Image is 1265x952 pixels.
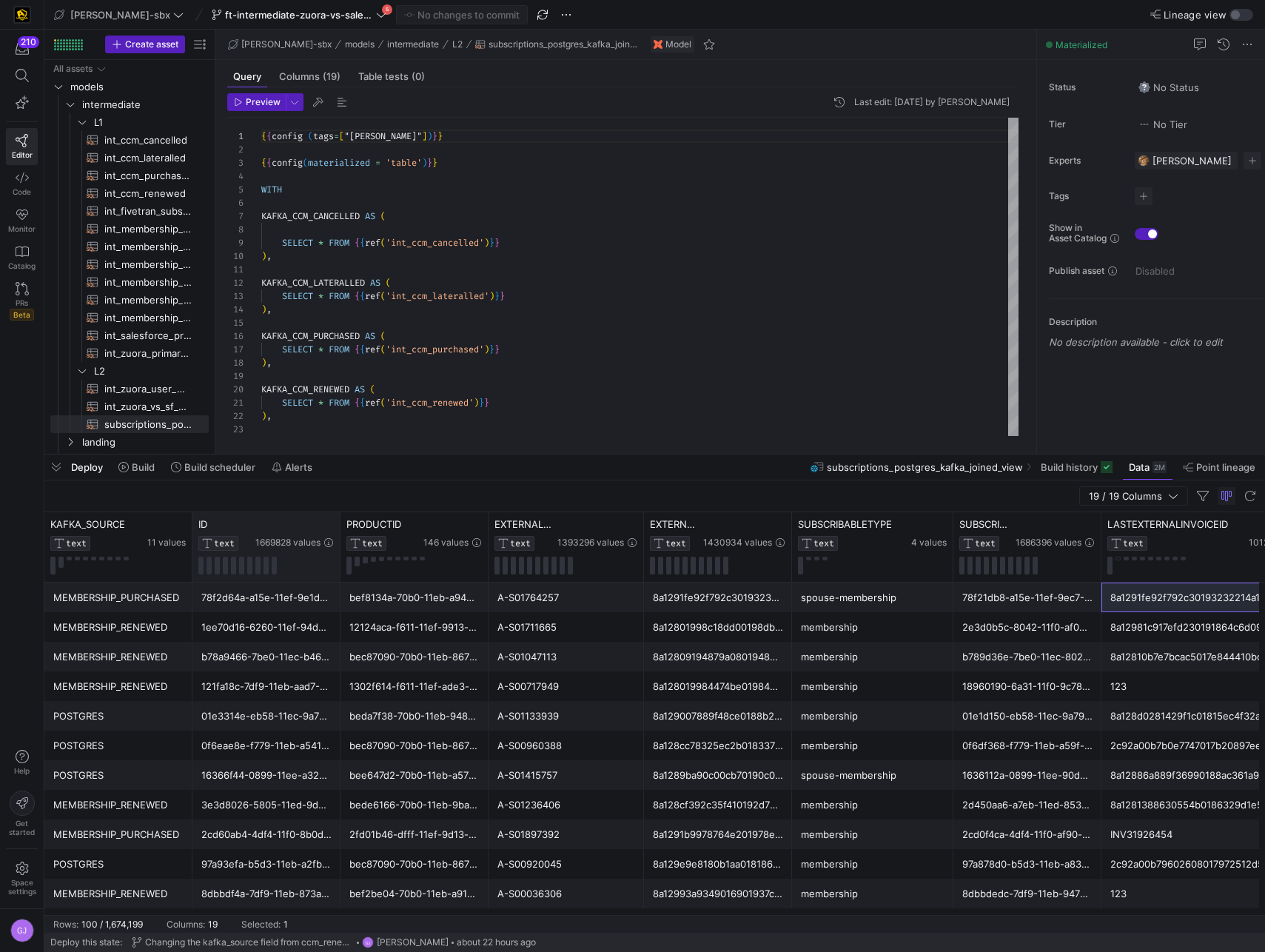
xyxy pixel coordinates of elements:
[272,157,303,169] span: config
[50,362,209,380] div: Press SPACE to select this row.
[557,537,624,548] span: 1393296 values
[1123,538,1144,549] span: TEXT
[370,277,380,289] span: AS
[50,273,209,291] a: int_membership_purchased​​​​​​​​​​
[50,380,209,398] div: Press SPACE to select this row.
[1129,461,1150,473] span: Data
[53,643,184,671] div: MEMBERSHIP_RENEWED
[386,290,489,302] span: 'int_ccm_lateralled'
[6,743,38,782] button: Help
[50,184,209,202] div: Press SPACE to select this row.
[50,149,209,167] a: int_ccm_lateralled​​​​​​​​​​
[349,613,480,642] div: 12124aca-f611-11ef-9913-b2637a37510d
[386,237,484,249] span: 'int_ccm_cancelled'
[665,39,691,50] span: Model
[6,36,38,62] button: 210
[50,398,209,415] a: int_zuora_vs_sf_user_check​​​​​​​​​​
[653,583,783,612] div: 8a1291fe92f792c301932322127d5e7b
[71,461,103,473] span: Deploy
[53,583,184,612] div: MEMBERSHIP_PURCHASED
[1079,486,1188,506] button: 19 / 19 Columns
[329,343,349,355] span: FROM
[383,36,443,53] button: intermediate
[53,613,184,642] div: MEMBERSHIP_RENEWED
[104,185,192,202] span: int_ccm_renewed​​​​​​​​​​
[227,356,244,369] div: 18
[1107,518,1228,530] span: LASTEXTERNALINVOICEID
[227,170,244,183] div: 4
[50,291,209,309] div: Press SPACE to select this row.
[53,64,93,74] div: All assets
[329,290,349,302] span: FROM
[13,187,31,196] span: Code
[265,455,319,480] button: Alerts
[494,237,500,249] span: }
[6,276,38,326] a: PRsBeta
[12,150,33,159] span: Editor
[497,643,635,671] div: A-S01047113
[132,461,155,473] span: Build
[380,330,386,342] span: (
[227,396,244,409] div: 21
[1176,455,1262,480] button: Point lineage
[50,60,209,78] div: Press SPACE to select this row.
[285,461,312,473] span: Alerts
[50,5,187,24] button: [PERSON_NAME]-sbx
[365,397,380,409] span: ref
[341,36,378,53] button: models
[261,210,360,222] span: KAFKA_CCM_CANCELLED
[386,343,484,355] span: 'int_ccm_purchased'
[1135,78,1203,97] button: No statusNo Status
[412,72,425,81] span: (0)
[8,224,36,233] span: Monitor
[128,933,540,952] button: Changing the kafka_source field from ccm_renewed to membership_purchasedGJ[PERSON_NAME]about 22 h...
[104,416,192,433] span: subscriptions_postgres_kafka_joined_view​​​​​​​​​​
[261,410,266,422] span: )
[227,263,244,276] div: 11
[386,397,474,409] span: 'int_ccm_renewed'
[6,239,38,276] a: Catalog
[484,343,489,355] span: )
[70,9,170,21] span: [PERSON_NAME]-sbx
[308,130,313,142] span: (
[104,381,192,398] span: int_zuora_user_missing_check​​​​​​​​​​
[665,538,686,549] span: TEXT
[489,237,494,249] span: }
[365,330,375,342] span: AS
[1152,155,1232,167] span: [PERSON_NAME]
[489,343,494,355] span: }
[313,130,334,142] span: tags
[227,183,244,196] div: 5
[339,130,344,142] span: [
[494,518,554,530] span: EXTERNALNUMBER
[261,250,266,262] span: )
[261,357,266,369] span: )
[66,538,87,549] span: TEXT
[427,157,432,169] span: }
[50,220,209,238] a: int_membership_cancelled​​​​​​​​​​
[449,36,466,53] button: L2
[282,237,313,249] span: SELECT
[380,290,386,302] span: (
[227,249,244,263] div: 10
[437,130,443,142] span: }
[422,157,427,169] span: )
[344,130,422,142] span: "[PERSON_NAME]"
[1049,155,1123,166] span: Experts
[334,130,339,142] span: =
[50,113,209,131] div: Press SPACE to select this row.
[1056,39,1107,50] span: Materialized
[94,363,207,380] span: L2
[112,455,161,480] button: Build
[104,150,192,167] span: int_ccm_lateralled​​​​​​​​​​
[1122,455,1173,480] button: Data2M
[246,97,281,107] span: Preview
[50,238,209,255] a: int_membership_downgraded​​​​​​​​​​
[484,237,489,249] span: )
[104,221,192,238] span: int_membership_cancelled​​​​​​​​​​
[653,643,783,671] div: 8a12809194879a0801948d5f66e458b4
[282,397,313,409] span: SELECT
[50,344,209,362] div: Press SPACE to select this row.
[360,397,365,409] span: {
[164,455,262,480] button: Build scheduler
